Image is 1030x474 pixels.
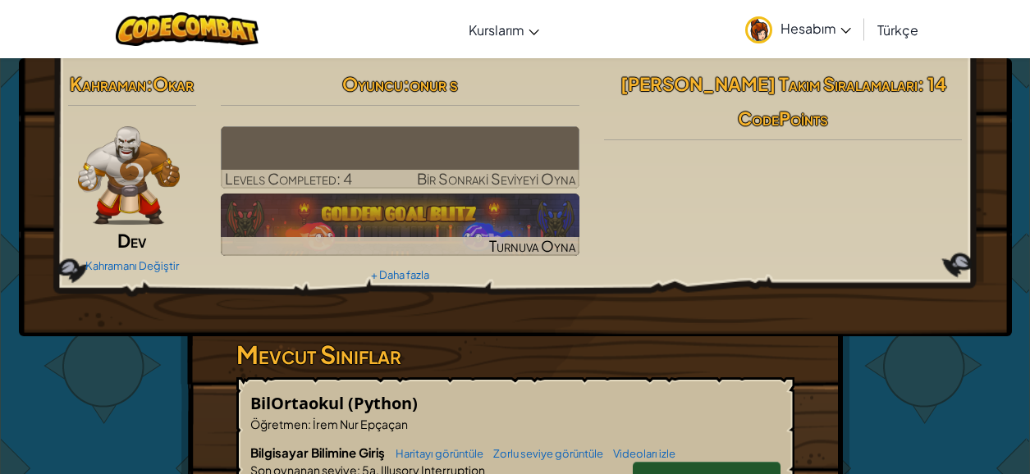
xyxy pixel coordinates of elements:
[117,229,146,252] span: Dev
[146,72,153,95] span: :
[116,12,259,46] img: CodeCombat logo
[489,236,575,255] span: Turnuva Oyna
[869,7,927,52] a: Türkçe
[225,169,352,188] span: Levels Completed: 4
[348,392,418,414] span: (Python)
[417,169,575,188] span: Bir Sonraki Seviyeyi Oyna
[485,447,603,460] a: Zorlu seviye görüntüle
[738,72,946,130] span: : 14 CodePoints
[469,21,524,39] span: Kurslarım
[221,126,579,189] a: Bir Sonraki Seviyeyi Oyna
[620,72,918,95] span: [PERSON_NAME] Takım Sıralamaları
[410,72,458,95] span: onur s
[221,194,579,256] a: Turnuva Oyna
[605,447,675,460] a: Videoları izle
[221,194,579,256] img: Golden Goal
[460,7,547,52] a: Kurslarım
[70,72,146,95] span: Kahraman
[85,259,179,272] a: Kahramanı Değiştir
[78,126,181,225] img: goliath-pose.png
[781,20,851,37] span: Hesabım
[153,72,194,95] span: Okar
[371,268,429,281] a: + Daha fazla
[308,417,311,431] span: :
[236,336,794,373] h3: Mevcut Sınıflar
[737,3,859,55] a: Hesabım
[250,444,387,460] span: Bilgisayar Bilimine Giriş
[403,72,410,95] span: :
[387,447,483,460] a: Haritayı görüntüle
[745,16,772,43] img: avatar
[311,417,408,431] span: İrem Nur Epçaçan
[877,21,918,39] span: Türkçe
[250,392,348,414] span: BilOrtaokul
[342,72,403,95] span: Oyuncu
[250,417,308,431] span: Öğretmen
